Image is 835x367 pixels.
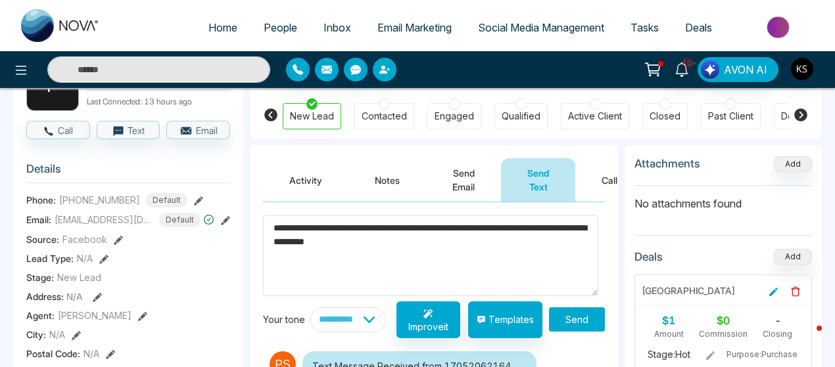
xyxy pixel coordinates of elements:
[59,193,140,207] span: [PHONE_NUMBER]
[26,347,80,360] span: Postal Code :
[26,121,90,139] button: Call
[724,62,767,77] span: AVON AI
[348,158,426,202] button: Notes
[396,301,460,338] button: Improveit
[696,313,751,328] div: $0
[708,110,753,123] div: Past Client
[774,156,812,172] button: Add
[701,60,719,79] img: Lead Flow
[323,21,351,34] span: Inbox
[791,58,813,80] img: User Avatar
[26,213,51,227] span: Email:
[263,158,348,202] button: Activity
[732,12,827,42] img: Market-place.gif
[166,121,230,139] button: Email
[774,158,812,169] span: Add
[310,15,364,40] a: Inbox
[159,213,201,227] span: Default
[208,21,237,34] span: Home
[672,15,725,40] a: Deals
[26,162,230,183] h3: Details
[696,328,751,340] div: Commission
[465,15,617,40] a: Social Media Management
[478,21,604,34] span: Social Media Management
[26,232,59,246] span: Source:
[575,158,644,202] button: Call
[642,348,696,361] span: Stage: Hot
[634,157,700,170] h3: Attachments
[57,270,101,284] span: New Lead
[26,193,56,207] span: Phone:
[83,347,99,360] span: N/A
[750,313,805,328] div: -
[55,213,153,227] span: [EMAIL_ADDRESS][DOMAIN_NAME]
[631,21,659,34] span: Tasks
[26,328,46,341] span: City :
[617,15,672,40] a: Tasks
[634,186,812,211] p: No attachments found
[642,284,735,297] div: [GEOGRAPHIC_DATA]
[502,110,540,123] div: Qualified
[21,9,100,42] img: Nova CRM Logo
[650,110,680,123] div: Closed
[774,249,812,265] button: Add
[750,328,805,340] div: Closing
[26,309,55,322] span: Agent:
[634,250,663,263] h3: Deals
[58,309,131,322] span: [PERSON_NAME]
[790,322,822,354] iframe: Intercom live chat
[362,110,407,123] div: Contacted
[426,158,501,202] button: Send Email
[435,110,474,123] div: Engaged
[727,349,803,360] span: Purpose: Purchase
[364,15,465,40] a: Email Marketing
[568,110,622,123] div: Active Client
[685,21,712,34] span: Deals
[501,158,575,202] button: Send Text
[263,313,310,326] div: Your tone
[26,251,74,265] span: Lead Type:
[264,21,297,34] span: People
[642,328,696,340] div: Amount
[377,21,452,34] span: Email Marketing
[77,251,93,265] span: N/A
[26,270,54,284] span: Stage:
[698,57,778,82] button: AVON AI
[468,301,542,338] button: Templates
[66,291,83,302] span: N/A
[49,328,65,341] span: N/A
[26,290,83,303] span: Address:
[251,15,310,40] a: People
[290,110,334,123] div: New Lead
[642,313,696,328] div: $1
[97,121,160,139] button: Text
[195,15,251,40] a: Home
[682,57,694,69] span: 10+
[666,57,698,80] a: 10+
[62,232,107,246] span: Facebook
[146,193,187,207] span: Default
[87,93,230,108] p: Last Connected: 13 hours ago
[549,307,605,332] button: Send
